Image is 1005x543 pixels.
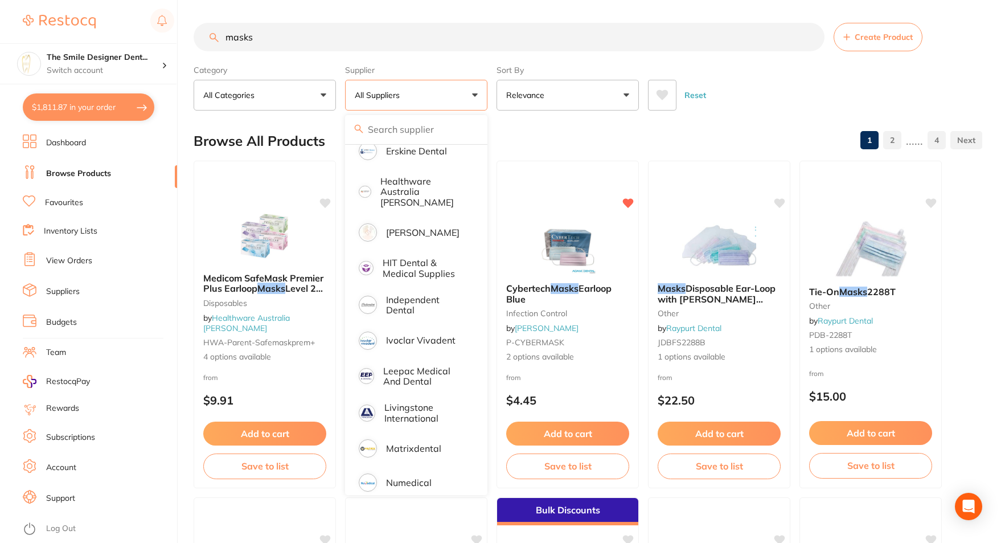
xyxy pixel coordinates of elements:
[906,134,923,147] p: ......
[360,406,374,419] img: Livingstone International
[658,394,781,407] p: $22.50
[46,137,86,149] a: Dashboard
[383,258,467,279] p: HIT Dental & Medical Supplies
[551,283,579,294] em: Masks
[955,493,982,520] div: Open Intercom Messenger
[666,323,721,333] a: Raypurt Dental
[360,370,372,382] img: Leepac Medical and Dental
[681,80,709,111] button: Reset
[194,133,325,149] h2: Browse All Products
[497,498,638,525] div: Bulk Discounts
[23,375,36,388] img: RestocqPay
[506,283,629,304] b: Cybertech Masks Earloop Blue
[809,390,932,403] p: $15.00
[658,283,776,315] span: Disposable Ear-Loop with [PERSON_NAME] Latex Free FS2288
[194,80,336,111] button: All Categories
[345,80,487,111] button: All Suppliers
[203,313,290,333] span: by
[46,286,80,297] a: Suppliers
[658,309,781,318] small: other
[506,394,629,407] p: $4.45
[658,283,781,304] b: Masks Disposable Ear-Loop with Shields Latex Free FS2288
[360,475,375,490] img: Numedical
[23,15,96,28] img: Restocq Logo
[386,295,467,316] p: Independent Dental
[203,373,218,382] span: from
[515,323,579,333] a: [PERSON_NAME]
[228,207,302,264] img: Medicom SafeMask Premier Plus Earloop Masks Level 2 50/Box
[345,65,487,75] label: Supplier
[658,454,781,479] button: Save to list
[658,323,721,333] span: by
[47,65,162,76] p: Switch account
[506,373,521,382] span: from
[506,352,629,363] span: 2 options available
[818,316,873,326] a: Raypurt Dental
[203,89,259,101] p: All Categories
[386,227,460,238] p: [PERSON_NAME]
[23,93,154,121] button: $1,811.87 in your order
[203,272,323,294] span: Medicom SafeMask Premier Plus Earloop
[44,226,97,237] a: Inventory Lists
[360,297,375,312] img: Independent Dental
[658,352,781,363] span: 1 options available
[883,129,901,152] a: 2
[203,299,326,308] small: Disposables
[46,462,76,473] a: Account
[194,23,824,51] input: Search Products
[203,352,326,363] span: 4 options available
[360,263,372,274] img: HIT Dental & Medical Supplies
[194,65,336,75] label: Category
[46,493,75,504] a: Support
[506,454,629,479] button: Save to list
[360,144,375,158] img: Erskine Dental
[867,286,896,297] span: 2288T
[203,422,326,446] button: Add to cart
[506,283,612,304] span: Earloop Blue
[203,313,290,333] a: Healthware Australia [PERSON_NAME]
[855,32,913,42] span: Create Product
[345,115,487,144] input: Search supplier
[203,283,323,304] span: Level 2 50/Box
[682,217,756,274] img: Masks Disposable Ear-Loop with Shields Latex Free FS2288
[809,301,932,311] small: other
[658,337,705,348] span: JDBFS2288B
[46,376,90,387] span: RestocqPay
[46,317,77,328] a: Budgets
[360,225,375,240] img: Henry Schein Halas
[386,335,456,345] p: Ivoclar Vivadent
[360,333,375,348] img: Ivoclar Vivadent
[658,373,672,382] span: from
[46,432,95,443] a: Subscriptions
[46,168,111,179] a: Browse Products
[380,176,467,207] p: Healthware Australia [PERSON_NAME]
[360,441,375,456] img: Matrixdental
[506,309,629,318] small: infection control
[658,283,686,294] em: Masks
[809,287,932,297] b: Tie-On Masks 2288T
[46,347,66,358] a: Team
[839,286,867,297] em: Masks
[506,323,579,333] span: by
[47,52,162,63] h4: The Smile Designer Dental Studio
[506,337,564,348] span: P-CYBERMASK
[257,283,285,294] em: Masks
[506,283,551,294] span: Cybertech
[18,52,40,75] img: The Smile Designer Dental Studio
[23,520,174,538] button: Log Out
[497,65,639,75] label: Sort By
[46,403,79,414] a: Rewards
[386,443,441,454] p: Matrixdental
[809,330,852,340] span: PDB-2288T
[860,129,879,152] a: 1
[531,217,605,274] img: Cybertech Masks Earloop Blue
[383,366,467,387] p: Leepac Medical and Dental
[386,477,432,488] p: Numedical
[497,80,639,111] button: Relevance
[203,454,326,479] button: Save to list
[360,187,370,197] img: Healthware Australia Ridley
[203,337,315,348] span: HWA-parent-safemaskprem+
[23,375,90,388] a: RestocqPay
[658,422,781,446] button: Add to cart
[45,197,83,209] a: Favourites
